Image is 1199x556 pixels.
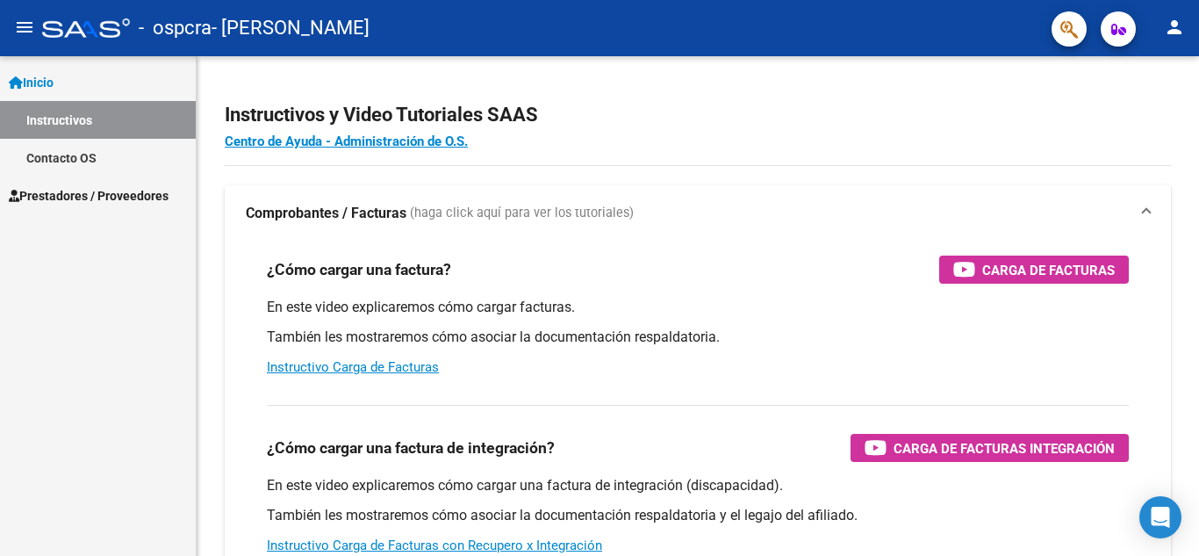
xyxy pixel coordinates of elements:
mat-expansion-panel-header: Comprobantes / Facturas (haga click aquí para ver los tutoriales) [225,185,1171,242]
mat-icon: person [1164,17,1185,38]
strong: Comprobantes / Facturas [246,204,406,223]
a: Instructivo Carga de Facturas con Recupero x Integración [267,538,602,553]
p: También les mostraremos cómo asociar la documentación respaldatoria y el legajo del afiliado. [267,506,1129,525]
span: Prestadores / Proveedores [9,186,169,206]
h2: Instructivos y Video Tutoriales SAAS [225,98,1171,132]
span: - ospcra [139,9,212,47]
h3: ¿Cómo cargar una factura de integración? [267,436,555,460]
button: Carga de Facturas Integración [851,434,1129,462]
a: Instructivo Carga de Facturas [267,359,439,375]
p: En este video explicaremos cómo cargar una factura de integración (discapacidad). [267,476,1129,495]
span: Inicio [9,73,54,92]
p: También les mostraremos cómo asociar la documentación respaldatoria. [267,328,1129,347]
mat-icon: menu [14,17,35,38]
div: Open Intercom Messenger [1139,496,1181,538]
span: (haga click aquí para ver los tutoriales) [410,204,634,223]
h3: ¿Cómo cargar una factura? [267,257,451,282]
p: En este video explicaremos cómo cargar facturas. [267,298,1129,317]
span: - [PERSON_NAME] [212,9,370,47]
span: Carga de Facturas [982,259,1115,281]
button: Carga de Facturas [939,256,1129,284]
span: Carga de Facturas Integración [894,437,1115,459]
a: Centro de Ayuda - Administración de O.S. [225,134,468,149]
